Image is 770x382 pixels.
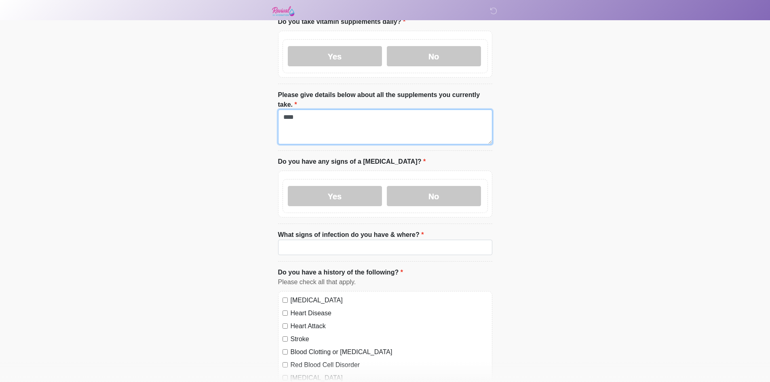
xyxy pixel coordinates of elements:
input: Blood Clotting or [MEDICAL_DATA] [283,349,288,355]
label: [MEDICAL_DATA] [291,295,488,305]
input: [MEDICAL_DATA] [283,375,288,380]
input: Red Blood Cell Disorder [283,362,288,367]
label: Do you have a history of the following? [278,268,403,277]
label: Blood Clotting or [MEDICAL_DATA] [291,347,488,357]
label: Yes [288,186,382,206]
label: Heart Attack [291,321,488,331]
label: Yes [288,46,382,66]
label: Stroke [291,334,488,344]
label: Red Blood Cell Disorder [291,360,488,370]
label: No [387,186,481,206]
input: Heart Attack [283,323,288,329]
label: Do you have any signs of a [MEDICAL_DATA]? [278,157,426,167]
img: Revival IV Hydration Logo [270,6,296,16]
div: Please check all that apply. [278,277,492,287]
label: Heart Disease [291,308,488,318]
input: Heart Disease [283,310,288,316]
input: [MEDICAL_DATA] [283,298,288,303]
input: Stroke [283,336,288,342]
label: Please give details below about all the supplements you currently take. [278,90,492,110]
label: No [387,46,481,66]
label: What signs of infection do you have & where? [278,230,424,240]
